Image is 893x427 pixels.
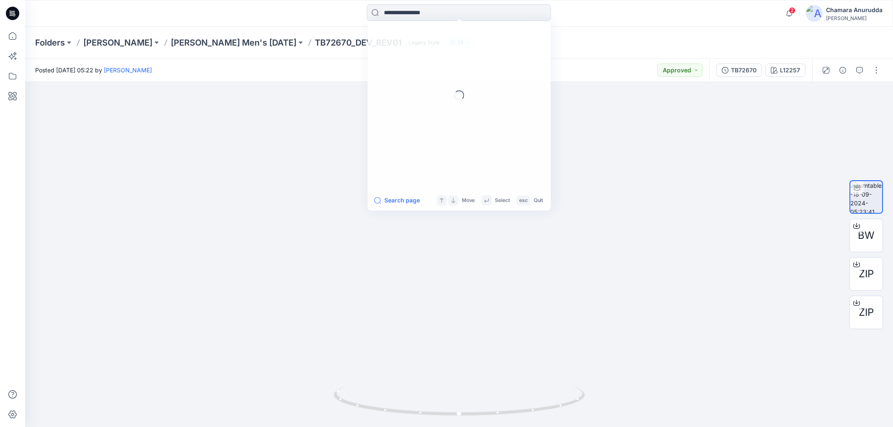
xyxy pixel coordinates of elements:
[806,5,823,22] img: avatar
[826,15,883,21] div: [PERSON_NAME]
[780,66,800,75] div: L12257
[859,266,874,281] span: ZIP
[859,305,874,320] span: ZIP
[716,64,762,77] button: TB72670
[519,196,528,205] p: esc
[789,7,795,14] span: 2
[35,37,65,49] a: Folders
[83,37,152,49] a: [PERSON_NAME]
[35,66,152,74] span: Posted [DATE] 05:22 by
[850,181,882,213] img: turntable-18-09-2024-05:23:41
[104,66,152,74] a: [PERSON_NAME]
[534,196,543,205] p: Quit
[826,5,883,15] div: Chamara Anurudda
[171,37,296,49] a: [PERSON_NAME] Men's [DATE]
[731,66,757,75] div: TB72670
[462,196,475,205] p: Move
[315,37,401,49] p: TB72670_DEV_REV01
[374,195,420,205] button: Search page
[495,196,510,205] p: Select
[836,64,849,77] button: Details
[765,64,806,77] button: L12257
[858,228,875,243] span: BW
